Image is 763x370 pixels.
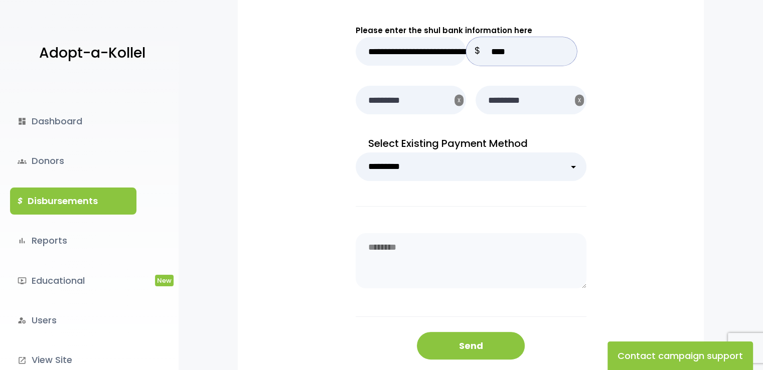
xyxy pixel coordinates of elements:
a: bar_chartReports [10,227,136,254]
p: Select Existing Payment Method [356,134,586,152]
a: $Disbursements [10,188,136,215]
p: Adopt-a-Kollel [39,41,145,66]
button: Send [417,332,525,359]
p: $ [466,37,489,66]
span: New [155,275,174,286]
button: X [454,95,464,106]
i: ondemand_video [18,276,27,285]
i: bar_chart [18,236,27,245]
button: X [575,95,584,106]
i: $ [18,194,23,209]
i: manage_accounts [18,316,27,325]
a: dashboardDashboard [10,108,136,135]
i: launch [18,356,27,365]
i: dashboard [18,117,27,126]
span: groups [18,157,27,166]
button: Contact campaign support [607,341,753,370]
a: manage_accountsUsers [10,307,136,334]
a: ondemand_videoEducationalNew [10,267,136,294]
p: Please enter the shul bank information here [356,24,586,37]
a: groupsDonors [10,147,136,174]
a: Adopt-a-Kollel [34,29,145,78]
